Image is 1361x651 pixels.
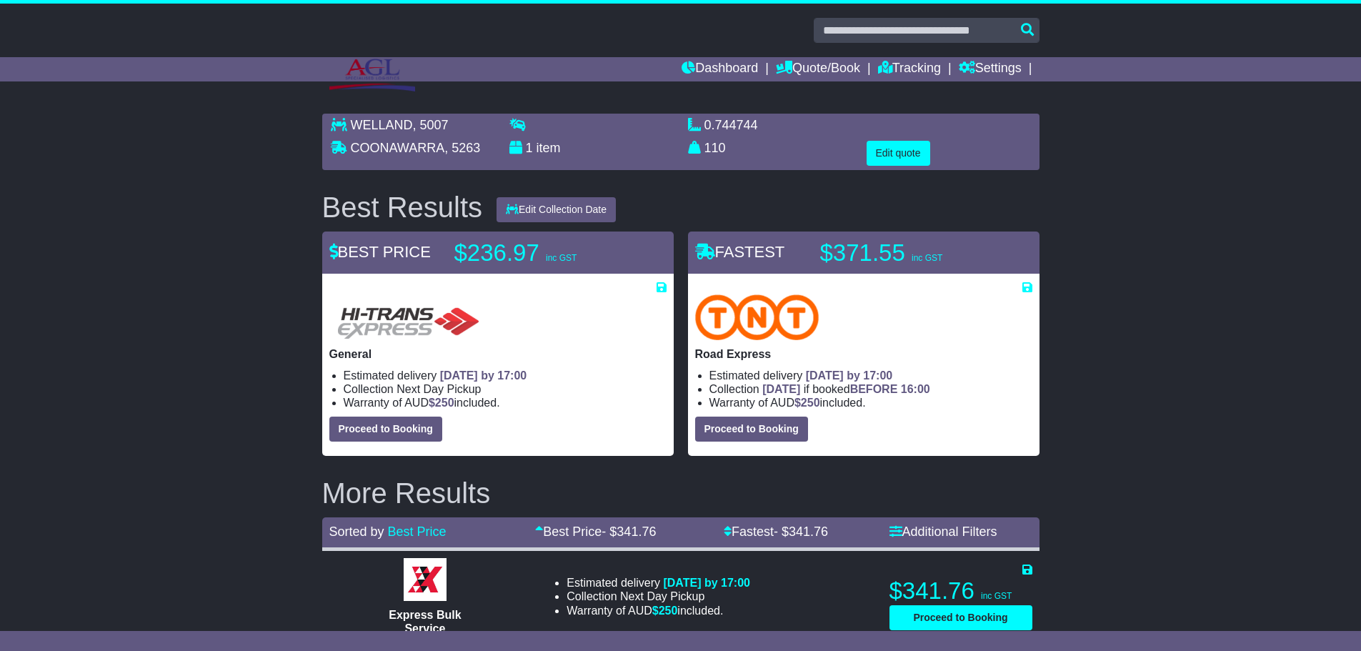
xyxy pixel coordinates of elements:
span: 250 [435,397,454,409]
span: $ [652,605,678,617]
span: Next Day Pickup [397,383,481,395]
span: Sorted by [329,525,384,539]
a: Best Price [388,525,447,539]
p: $236.97 [454,239,633,267]
span: [DATE] by 17:00 [663,577,750,589]
img: HiTrans (Machship): General [329,294,485,340]
p: $341.76 [889,577,1032,605]
span: 1 [526,141,533,155]
li: Warranty of AUD included. [567,604,750,617]
img: TNT Domestic: Road Express [695,294,819,340]
span: [DATE] [762,383,800,395]
button: Proceed to Booking [695,417,808,442]
span: Next Day Pickup [620,590,704,602]
h2: More Results [322,477,1040,509]
span: 250 [801,397,820,409]
li: Warranty of AUD included. [709,396,1032,409]
span: COONAWARRA [351,141,445,155]
li: Estimated delivery [709,369,1032,382]
a: Quote/Book [776,57,860,81]
span: 341.76 [789,525,828,539]
span: [DATE] by 17:00 [806,369,893,382]
p: Road Express [695,347,1032,361]
button: Proceed to Booking [889,605,1032,630]
button: Edit Collection Date [497,197,616,222]
span: $ [794,397,820,409]
span: inc GST [981,591,1012,601]
a: Tracking [878,57,941,81]
a: Settings [959,57,1022,81]
span: 341.76 [617,525,656,539]
span: 250 [659,605,678,617]
button: Edit quote [867,141,930,166]
span: item [537,141,561,155]
a: Additional Filters [889,525,997,539]
span: 16:00 [901,383,930,395]
span: WELLAND [351,118,413,132]
li: Estimated delivery [567,576,750,590]
span: FASTEST [695,243,785,261]
img: Border Express: Express Bulk Service [404,558,447,601]
span: - $ [602,525,656,539]
span: Express Bulk Service [389,609,461,635]
div: Best Results [315,192,490,223]
li: Collection [567,590,750,603]
a: Fastest- $341.76 [724,525,828,539]
span: inc GST [912,253,942,263]
p: General [329,347,667,361]
span: BEFORE [850,383,898,395]
button: Proceed to Booking [329,417,442,442]
li: Estimated delivery [344,369,667,382]
span: if booked [762,383,929,395]
a: Best Price- $341.76 [535,525,656,539]
span: 0.744744 [704,118,758,132]
a: Dashboard [682,57,758,81]
span: 110 [704,141,726,155]
li: Collection [344,382,667,396]
span: BEST PRICE [329,243,431,261]
li: Warranty of AUD included. [344,396,667,409]
span: - $ [774,525,828,539]
span: , 5263 [444,141,480,155]
li: Collection [709,382,1032,396]
span: [DATE] by 17:00 [440,369,527,382]
p: $371.55 [820,239,999,267]
span: , 5007 [413,118,449,132]
span: inc GST [546,253,577,263]
span: $ [429,397,454,409]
